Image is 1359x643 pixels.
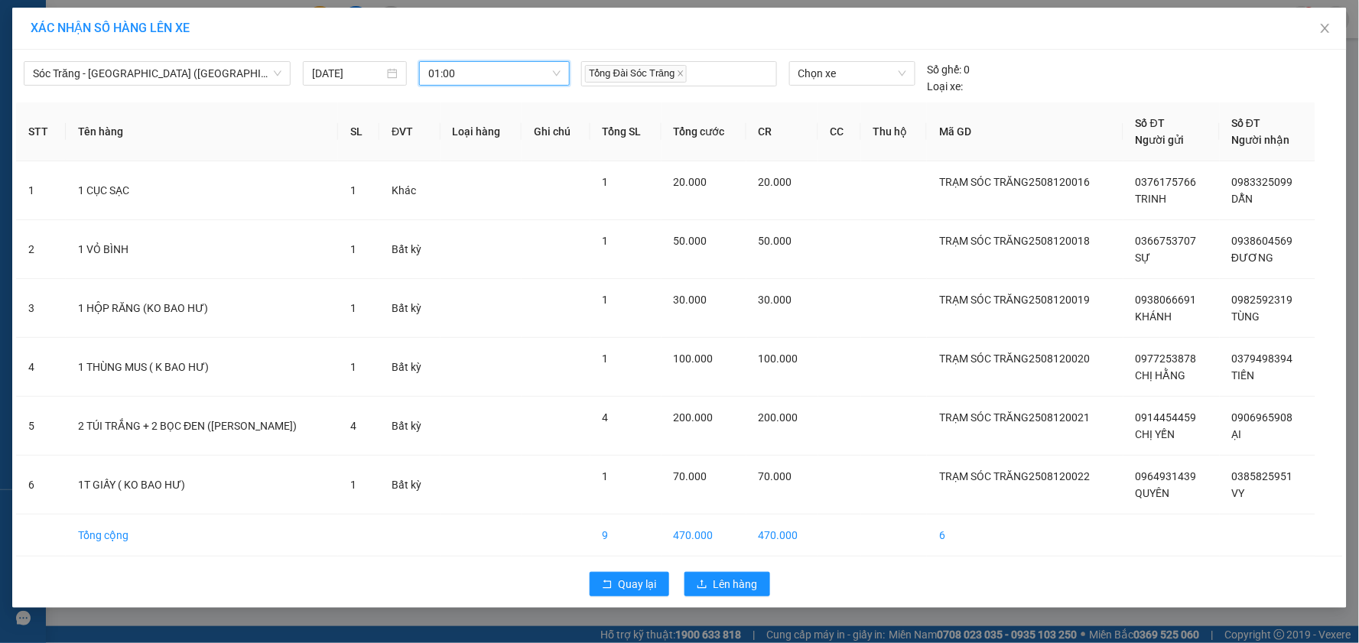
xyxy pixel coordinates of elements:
th: SL [338,102,379,161]
span: rollback [602,579,613,591]
span: 30.000 [759,294,792,306]
span: close [677,70,684,77]
span: 50.000 [674,235,707,247]
span: 0977253878 [1136,352,1197,365]
span: ẠI [1232,428,1242,440]
span: Người gửi [1136,134,1185,146]
td: 1 VỎ BÌNH [66,220,338,279]
span: TRẠM SÓC TRĂNG2508120020 [939,352,1090,365]
span: 1 [603,294,609,306]
span: 1 [350,184,356,196]
span: Sóc Trăng - Sài Gòn (Hàng) [33,62,281,85]
span: TRẠM SÓC TRĂNG2508120019 [939,294,1090,306]
td: 5 [16,397,66,456]
td: 4 [16,338,66,397]
td: Bất kỳ [379,338,441,397]
span: CHỊ HẰNG [1136,369,1186,382]
th: CC [818,102,861,161]
td: 1 THÙNG MUS ( K BAO HƯ) [66,338,338,397]
td: Bất kỳ [379,397,441,456]
span: 0376175766 [1136,176,1197,188]
span: 0938066691 [1136,294,1197,306]
span: Lên hàng [714,576,758,593]
span: TÙNG [1232,310,1260,323]
span: 0964931439 [1136,470,1197,482]
button: Close [1304,8,1347,50]
button: uploadLên hàng [684,572,770,596]
span: 20.000 [759,176,792,188]
td: Tổng cộng [66,515,338,557]
span: TRINH [1136,193,1167,205]
span: 0914454459 [1136,411,1197,424]
td: Bất kỳ [379,279,441,338]
span: 1 [603,352,609,365]
input: 13/08/2025 [312,65,384,82]
td: Bất kỳ [379,456,441,515]
span: SỰ [1136,252,1151,264]
span: 0983325099 [1232,176,1293,188]
span: Người nhận [1232,134,1290,146]
span: ĐƯƠNG [1232,252,1274,264]
span: 200.000 [759,411,798,424]
span: KHÁNH [1136,310,1172,323]
td: 9 [590,515,662,557]
td: 3 [16,279,66,338]
span: 100.000 [759,352,798,365]
td: 6 [927,515,1123,557]
span: Số ĐT [1232,117,1261,129]
span: Loại xe: [928,78,964,95]
span: 1 [350,479,356,491]
td: 470.000 [662,515,746,557]
th: Loại hàng [441,102,522,161]
span: Quay lại [619,576,657,593]
th: Thu hộ [861,102,927,161]
span: TIẾN [1232,369,1255,382]
span: Chọn xe [798,62,906,85]
td: 1T GIẤY ( KO BAO HƯ) [66,456,338,515]
span: CHỊ YẾN [1136,428,1175,440]
th: STT [16,102,66,161]
th: Tên hàng [66,102,338,161]
span: 1 [603,235,609,247]
th: Tổng cước [662,102,746,161]
span: 0385825951 [1232,470,1293,482]
td: 2 TÚI TRẮNG + 2 BỌC ĐEN ([PERSON_NAME]) [66,397,338,456]
th: Mã GD [927,102,1123,161]
td: 470.000 [746,515,818,557]
th: Tổng SL [590,102,662,161]
span: 0938604569 [1232,235,1293,247]
td: 1 [16,161,66,220]
span: 1 [350,361,356,373]
span: 70.000 [674,470,707,482]
span: 30.000 [674,294,707,306]
td: 1 HỘP RĂNG (KO BAO HƯ) [66,279,338,338]
span: Số ghế: [928,61,962,78]
span: 1 [603,176,609,188]
span: Tổng Đài Sóc Trăng [585,65,688,83]
span: 20.000 [674,176,707,188]
div: 0 [928,61,970,78]
span: QUYÊN [1136,487,1170,499]
span: VY [1232,487,1245,499]
span: 0379498394 [1232,352,1293,365]
span: XÁC NHẬN SỐ HÀNG LÊN XE [31,21,190,35]
span: 1 [350,302,356,314]
span: 0982592319 [1232,294,1293,306]
span: upload [697,579,707,591]
span: 4 [350,420,356,432]
td: Khác [379,161,441,220]
th: CR [746,102,818,161]
span: 1 [603,470,609,482]
span: TRẠM SÓC TRĂNG2508120021 [939,411,1090,424]
span: close [1319,22,1331,34]
span: 70.000 [759,470,792,482]
span: 50.000 [759,235,792,247]
span: 200.000 [674,411,714,424]
span: 100.000 [674,352,714,365]
td: 1 CỤC SẠC [66,161,338,220]
th: ĐVT [379,102,441,161]
td: 2 [16,220,66,279]
span: TRẠM SÓC TRĂNG2508120022 [939,470,1090,482]
span: TRẠM SÓC TRĂNG2508120016 [939,176,1090,188]
span: 0366753707 [1136,235,1197,247]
